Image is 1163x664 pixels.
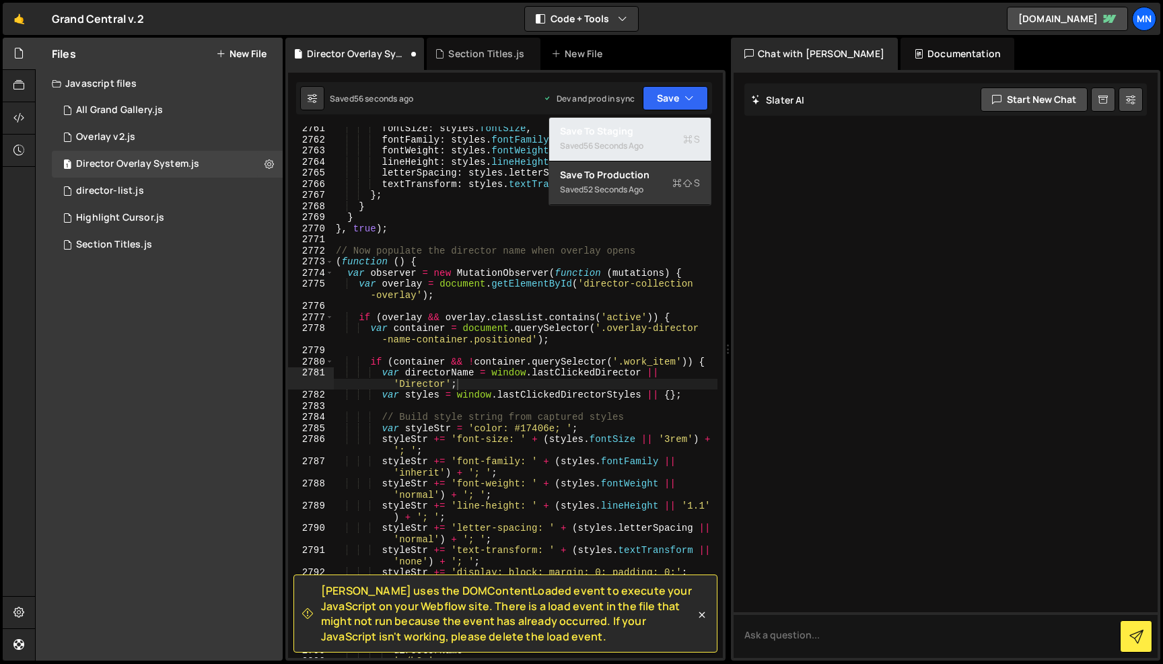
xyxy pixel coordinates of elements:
[288,401,334,412] div: 2783
[288,234,334,246] div: 2771
[288,190,334,201] div: 2767
[52,46,76,61] h2: Files
[549,118,711,161] button: Save to StagingS Saved56 seconds ago
[288,434,334,456] div: 2786
[560,138,700,154] div: Saved
[560,182,700,198] div: Saved
[288,268,334,279] div: 2774
[288,168,334,179] div: 2765
[683,133,700,146] span: S
[76,158,199,170] div: Director Overlay System.js
[288,623,334,634] div: 2797
[288,367,334,390] div: 2781
[288,589,334,601] div: 2794
[1007,7,1128,31] a: [DOMAIN_NAME]
[3,3,36,35] a: 🤙
[52,124,283,151] div: 15298/45944.js
[981,87,1088,112] button: Start new chat
[288,601,334,612] div: 2795
[525,7,638,31] button: Code + Tools
[288,246,334,257] div: 2772
[63,160,71,171] span: 1
[354,93,413,104] div: 56 seconds ago
[52,205,283,231] div: 15298/43117.js
[543,93,635,104] div: Dev and prod in sync
[330,93,413,104] div: Saved
[551,47,608,61] div: New File
[560,168,700,182] div: Save to Production
[288,123,334,135] div: 2761
[288,345,334,357] div: 2779
[288,157,334,168] div: 2764
[288,579,334,590] div: 2793
[288,301,334,312] div: 2776
[52,178,283,205] div: 15298/40379.js
[288,523,334,545] div: 2790
[288,323,334,345] div: 2778
[288,501,334,523] div: 2789
[76,131,135,143] div: Overlay v2.js
[751,94,805,106] h2: Slater AI
[288,312,334,324] div: 2777
[288,412,334,423] div: 2784
[288,545,334,567] div: 2791
[288,223,334,235] div: 2770
[901,38,1014,70] div: Documentation
[288,456,334,478] div: 2787
[321,583,695,644] span: [PERSON_NAME] uses the DOMContentLoaded event to execute your JavaScript on your Webflow site. Th...
[584,140,643,151] div: 56 seconds ago
[288,279,334,301] div: 2775
[288,145,334,157] div: 2763
[288,256,334,268] div: 2773
[76,185,144,197] div: director-list.js
[52,231,283,258] div: 15298/40223.js
[288,612,334,623] div: 2796
[288,478,334,501] div: 2788
[52,151,283,178] div: 15298/42891.js
[52,97,283,124] div: 15298/43578.js
[288,567,334,579] div: 2792
[288,201,334,213] div: 2768
[549,161,711,205] button: Save to ProductionS Saved52 seconds ago
[307,47,408,61] div: Director Overlay System.js
[643,86,708,110] button: Save
[288,390,334,401] div: 2782
[448,47,524,61] div: Section Titles.js
[1132,7,1156,31] a: MN
[288,212,334,223] div: 2769
[288,423,334,435] div: 2785
[672,176,700,190] span: S
[560,124,700,138] div: Save to Staging
[52,11,144,27] div: Grand Central v.2
[76,212,164,224] div: Highlight Cursor.js
[76,239,152,251] div: Section Titles.js
[288,357,334,368] div: 2780
[288,179,334,190] div: 2766
[731,38,898,70] div: Chat with [PERSON_NAME]
[36,70,283,97] div: Javascript files
[216,48,267,59] button: New File
[584,184,643,195] div: 52 seconds ago
[288,634,334,645] div: 2798
[288,645,334,657] div: 2799
[288,135,334,146] div: 2762
[76,104,163,116] div: All Grand Gallery.js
